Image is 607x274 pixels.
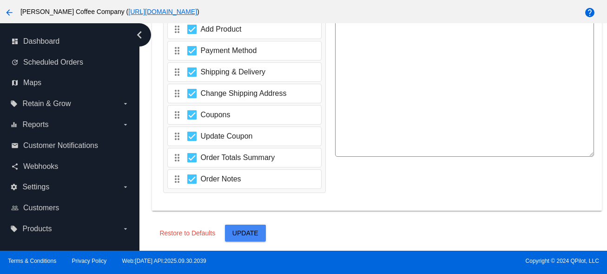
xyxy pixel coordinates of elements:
span: Reports [22,120,48,129]
mat-icon: drag_indicator [172,152,183,163]
a: Terms & Conditions [8,258,56,264]
a: Privacy Policy [72,258,107,264]
mat-icon: drag_indicator [172,174,183,185]
mat-icon: arrow_back [4,7,15,18]
i: arrow_drop_down [122,183,129,191]
a: people_outline Customers [11,200,129,215]
span: Retain & Grow [22,100,71,108]
i: dashboard [11,38,19,45]
span: Coupons [200,109,230,120]
mat-icon: drag_indicator [172,131,183,142]
i: update [11,59,19,66]
button: Restore to Defaults [152,225,223,241]
a: Web:[DATE] API:2025.09.30.2039 [122,258,206,264]
i: people_outline [11,204,19,212]
span: Change Shipping Address [200,88,286,99]
i: email [11,142,19,149]
i: local_offer [10,100,18,107]
i: equalizer [10,121,18,128]
mat-icon: drag_indicator [172,109,183,120]
mat-icon: drag_indicator [172,67,183,78]
span: [PERSON_NAME] Coffee Company ( ) [20,8,199,15]
button: Update [225,225,266,241]
mat-icon: help [584,7,595,18]
i: local_offer [10,225,18,233]
span: Settings [22,183,49,191]
span: Webhooks [23,162,58,171]
span: Products [22,225,52,233]
span: Customer Notifications [23,141,98,150]
a: map Maps [11,75,129,90]
span: Dashboard [23,37,59,46]
i: share [11,163,19,170]
span: Copyright © 2024 QPilot, LLC [311,258,599,264]
span: Maps [23,79,41,87]
i: map [11,79,19,87]
a: email Customer Notifications [11,138,129,153]
a: share Webhooks [11,159,129,174]
mat-icon: drag_indicator [172,45,183,56]
span: Order Notes [200,174,241,185]
mat-icon: drag_indicator [172,88,183,99]
span: Payment Method [200,45,257,56]
a: [URL][DOMAIN_NAME] [128,8,197,15]
i: settings [10,183,18,191]
i: arrow_drop_down [122,225,129,233]
span: Scheduled Orders [23,58,83,67]
i: chevron_left [132,27,147,42]
i: arrow_drop_down [122,100,129,107]
span: Shipping & Delivery [200,67,265,78]
span: Restore to Defaults [159,229,215,237]
span: Add Product [200,24,241,35]
span: Order Totals Summary [200,152,275,163]
i: arrow_drop_down [122,121,129,128]
mat-icon: drag_indicator [172,24,183,35]
span: Update [232,229,258,237]
span: Customers [23,204,59,212]
a: update Scheduled Orders [11,55,129,70]
span: Update Coupon [200,131,252,142]
a: dashboard Dashboard [11,34,129,49]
